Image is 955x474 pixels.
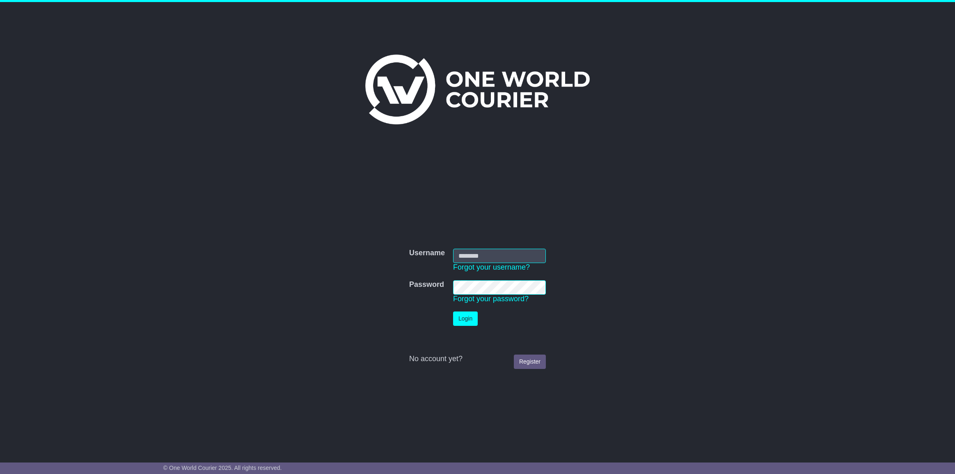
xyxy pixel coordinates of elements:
[409,355,546,364] div: No account yet?
[453,311,478,326] button: Login
[409,280,444,289] label: Password
[409,249,445,258] label: Username
[453,295,529,303] a: Forgot your password?
[453,263,530,271] a: Forgot your username?
[163,465,282,471] span: © One World Courier 2025. All rights reserved.
[514,355,546,369] a: Register
[365,55,589,124] img: One World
